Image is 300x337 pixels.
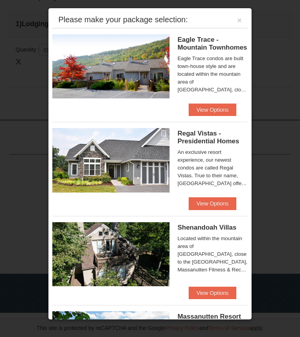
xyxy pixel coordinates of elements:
img: 19218983-1-9b289e55.jpg [52,34,170,98]
div: An exclusive resort experience, our newest condos are called Regal Vistas. True to their name, [G... [177,148,247,187]
button: View Options [189,103,236,116]
div: Located within the mountain area of [GEOGRAPHIC_DATA], close to the [GEOGRAPHIC_DATA], Massanutte... [177,235,247,274]
span: Massanutten Resort Hotels [177,313,241,328]
span: Eagle Trace - Mountain Townhomes [177,36,247,51]
button: View Options [189,287,236,299]
div: Please make your package selection: [58,16,187,23]
div: Eagle Trace condos are built town-house style and are located within the mountain area of [GEOGRA... [177,55,247,94]
button: × [237,16,242,24]
span: Regal Vistas - Presidential Homes [177,130,239,145]
img: 19219019-2-e70bf45f.jpg [52,222,170,286]
button: View Options [189,197,236,210]
img: 19218991-1-902409a9.jpg [52,128,170,192]
span: Shenandoah Villas [177,224,236,231]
